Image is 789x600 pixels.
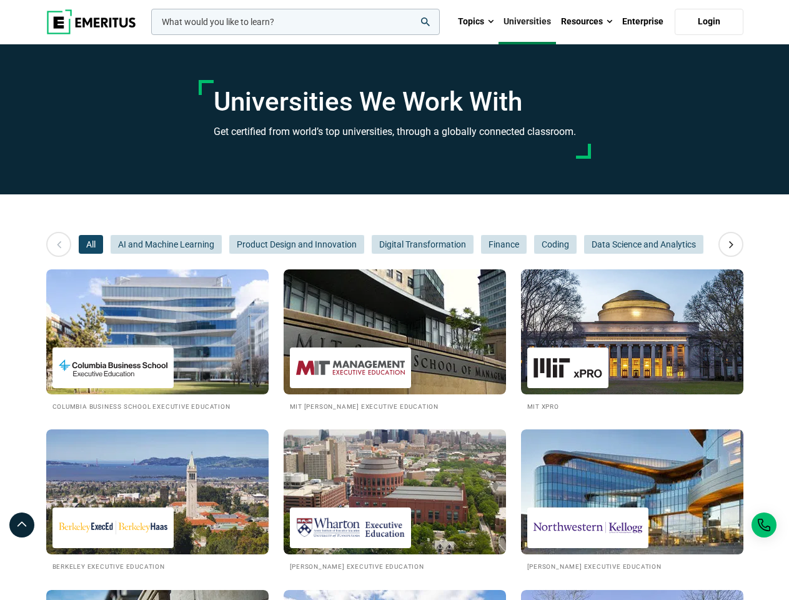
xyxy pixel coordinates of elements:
button: Finance [481,235,527,254]
a: Universities We Work With MIT Sloan Executive Education MIT [PERSON_NAME] Executive Education [284,269,506,411]
a: Universities We Work With MIT xPRO MIT xPRO [521,269,743,411]
img: Wharton Executive Education [296,514,405,542]
img: Universities We Work With [46,429,269,554]
img: Universities We Work With [46,269,269,394]
img: Universities We Work With [521,269,743,394]
a: Login [675,9,743,35]
img: Kellogg Executive Education [533,514,642,542]
img: Universities We Work With [521,429,743,554]
h2: MIT [PERSON_NAME] Executive Education [290,401,500,411]
h2: [PERSON_NAME] Executive Education [527,561,737,571]
button: Digital Transformation [372,235,474,254]
button: Coding [534,235,577,254]
button: AI and Machine Learning [111,235,222,254]
h2: [PERSON_NAME] Executive Education [290,561,500,571]
a: Universities We Work With Berkeley Executive Education Berkeley Executive Education [46,429,269,571]
img: Universities We Work With [284,429,506,554]
a: Universities We Work With Kellogg Executive Education [PERSON_NAME] Executive Education [521,429,743,571]
img: Berkeley Executive Education [59,514,167,542]
img: Columbia Business School Executive Education [59,354,167,382]
button: Product Design and Innovation [229,235,364,254]
h2: MIT xPRO [527,401,737,411]
h1: Universities We Work With [214,86,576,117]
h2: Berkeley Executive Education [52,561,262,571]
button: All [79,235,103,254]
img: MIT Sloan Executive Education [296,354,405,382]
input: woocommerce-product-search-field-0 [151,9,440,35]
h3: Get certified from world’s top universities, through a globally connected classroom. [214,124,576,140]
a: Universities We Work With Wharton Executive Education [PERSON_NAME] Executive Education [284,429,506,571]
button: Data Science and Analytics [584,235,703,254]
img: MIT xPRO [533,354,602,382]
h2: Columbia Business School Executive Education [52,401,262,411]
img: Universities We Work With [284,269,506,394]
a: Universities We Work With Columbia Business School Executive Education Columbia Business School E... [46,269,269,411]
